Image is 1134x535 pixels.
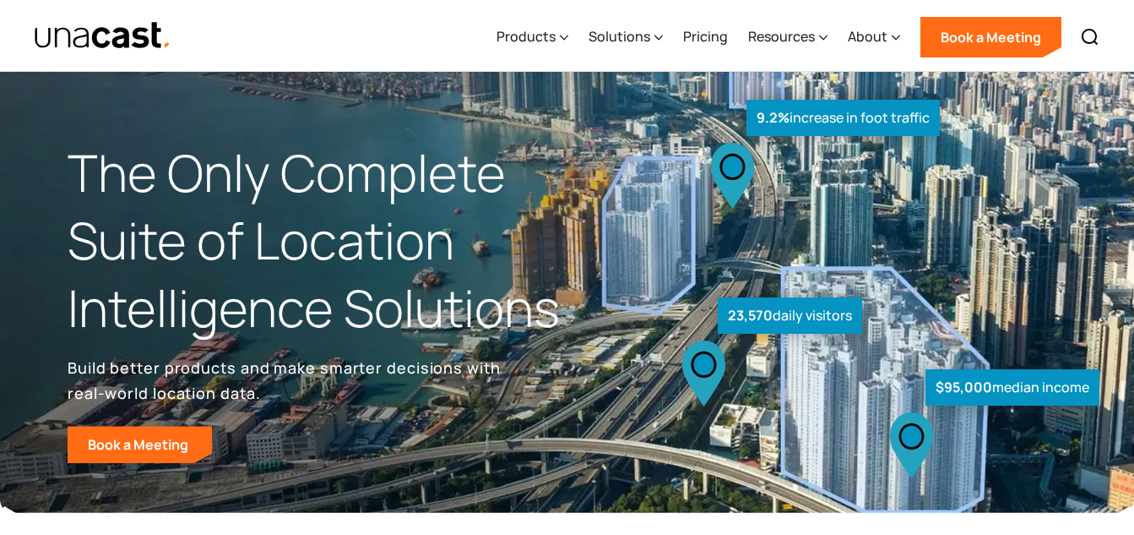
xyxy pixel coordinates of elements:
[920,17,1061,57] a: Book a Meeting
[718,298,862,334] div: daily visitors
[748,3,827,72] div: Resources
[589,3,663,72] div: Solutions
[757,108,789,127] strong: 9.2%
[68,355,507,406] p: Build better products and make smarter decisions with real-world location data.
[746,100,940,136] div: increase in foot traffic
[748,26,815,46] div: Resources
[496,3,568,72] div: Products
[848,26,887,46] div: About
[68,139,567,341] h1: The Only Complete Suite of Location Intelligence Solutions
[728,306,773,325] strong: 23,570
[1080,27,1100,47] img: Search icon
[848,3,900,72] div: About
[68,426,212,463] a: Book a Meeting
[936,378,992,396] strong: $95,000
[496,26,556,46] div: Products
[34,21,171,51] a: home
[34,21,171,51] img: Unacast text logo
[925,369,1099,406] div: median income
[589,26,650,46] div: Solutions
[683,3,728,72] a: Pricing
